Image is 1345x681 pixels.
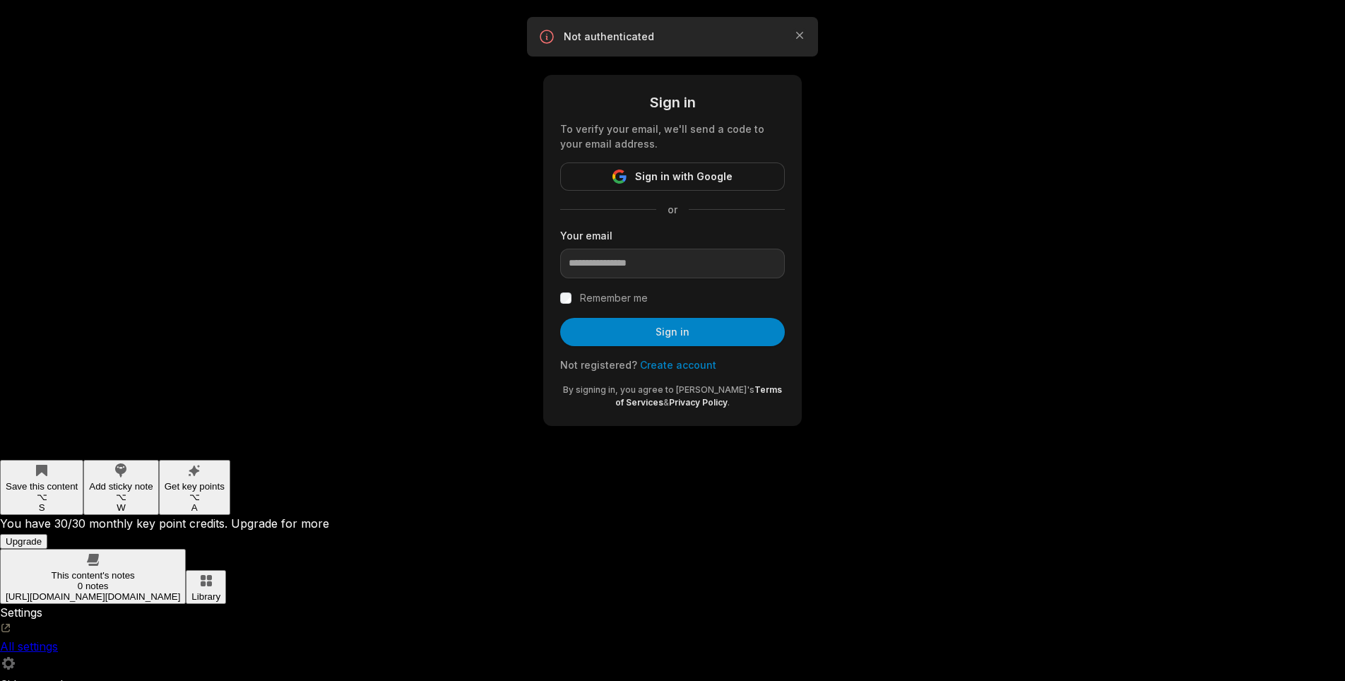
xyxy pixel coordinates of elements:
[560,228,785,243] label: Your email
[560,122,785,151] div: To verify your email, we'll send a code to your email address.
[640,359,716,371] a: Create account
[635,168,733,185] span: Sign in with Google
[728,397,730,408] span: .
[580,290,648,307] label: Remember me
[560,92,785,113] div: Sign in
[669,397,728,408] a: Privacy Policy
[615,384,782,408] a: Terms of Services
[560,162,785,191] button: Sign in with Google
[656,202,689,217] span: or
[560,359,637,371] span: Not registered?
[563,384,754,395] span: By signing in, you agree to [PERSON_NAME]'s
[663,397,669,408] span: &
[560,318,785,346] button: Sign in
[564,30,781,44] p: Not authenticated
